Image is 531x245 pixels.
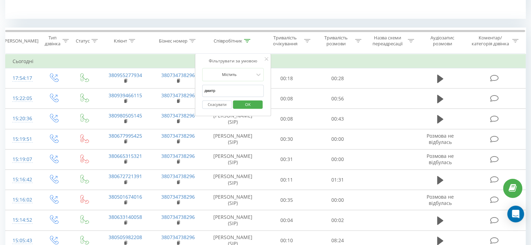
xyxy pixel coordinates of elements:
[261,190,312,210] td: 00:35
[202,100,232,109] button: Скасувати
[159,38,187,44] div: Бізнес номер
[13,193,31,207] div: 15:16:02
[261,89,312,109] td: 00:08
[312,170,363,190] td: 01:31
[369,35,406,47] div: Назва схеми переадресації
[312,68,363,89] td: 00:28
[205,149,261,169] td: [PERSON_NAME] (SIP)
[161,153,195,159] a: 380734738296
[318,35,353,47] div: Тривалість розмови
[261,109,312,129] td: 00:08
[13,153,31,166] div: 15:19:07
[427,193,454,206] span: Розмова не відбулась
[13,132,31,146] div: 15:19:51
[161,214,195,220] a: 380734738296
[161,193,195,200] a: 380734738296
[233,100,263,109] button: OK
[109,112,142,119] a: 380980505145
[205,129,261,149] td: [PERSON_NAME] (SIP)
[161,112,195,119] a: 380734738296
[3,38,38,44] div: [PERSON_NAME]
[312,190,363,210] td: 00:00
[6,54,526,68] td: Сьогодні
[109,92,142,99] a: 380939466115
[312,89,363,109] td: 00:56
[109,153,142,159] a: 380665315321
[13,112,31,125] div: 15:20:36
[261,210,312,230] td: 00:04
[109,173,142,179] a: 380672721391
[161,92,195,99] a: 380734738296
[202,58,264,64] div: Фільтрувати за умовою
[13,173,31,186] div: 15:16:42
[470,35,510,47] div: Коментар/категорія дзвінка
[427,153,454,166] span: Розмова не відбулась
[261,68,312,89] td: 00:18
[202,85,264,97] input: Введіть значення
[161,173,195,179] a: 380734738296
[109,214,142,220] a: 380633140058
[268,35,303,47] div: Тривалість очікування
[427,132,454,145] span: Розмова не відбулась
[109,193,142,200] a: 380501674016
[161,72,195,78] a: 380734738296
[261,129,312,149] td: 00:30
[205,109,261,129] td: [PERSON_NAME] (SIP)
[214,38,242,44] div: Співробітник
[312,149,363,169] td: 00:00
[114,38,127,44] div: Клієнт
[109,234,142,240] a: 380505982208
[161,234,195,240] a: 380734738296
[312,129,363,149] td: 00:00
[205,190,261,210] td: [PERSON_NAME] (SIP)
[13,92,31,105] div: 15:22:05
[238,99,258,110] span: OK
[109,132,142,139] a: 380677995425
[13,213,31,227] div: 15:14:52
[312,210,363,230] td: 00:02
[76,38,90,44] div: Статус
[312,109,363,129] td: 00:43
[261,149,312,169] td: 00:31
[507,206,524,222] div: Open Intercom Messenger
[109,72,142,78] a: 380955277934
[205,170,261,190] td: [PERSON_NAME] (SIP)
[161,132,195,139] a: 380734738296
[44,35,60,47] div: Тип дзвінка
[205,210,261,230] td: [PERSON_NAME] (SIP)
[422,35,463,47] div: Аудіозапис розмови
[13,71,31,85] div: 17:54:17
[261,170,312,190] td: 00:11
